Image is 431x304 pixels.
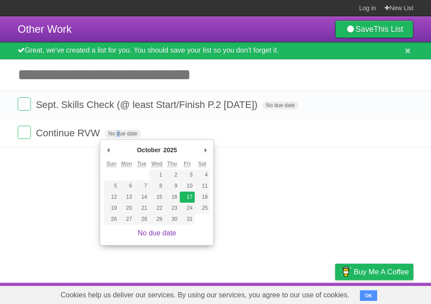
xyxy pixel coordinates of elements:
button: 19 [104,203,119,214]
button: 17 [180,192,195,203]
button: 30 [165,214,180,225]
button: 26 [104,214,119,225]
button: 18 [195,192,210,203]
img: Buy me a coffee [340,264,352,279]
button: 5 [104,181,119,192]
span: No due date [262,101,298,109]
a: Privacy [324,285,347,302]
a: Developers [247,285,283,302]
span: Continue RVW [36,127,102,139]
button: 31 [180,214,195,225]
span: Cookies help us deliver our services. By using our services, you agree to our use of cookies. [52,286,358,304]
button: 8 [149,181,164,192]
label: Done [18,97,31,111]
button: 20 [119,203,134,214]
button: 16 [165,192,180,203]
button: 6 [119,181,134,192]
button: 2 [165,169,180,181]
b: This List [374,25,403,34]
span: Other Work [18,23,72,35]
button: 10 [180,181,195,192]
a: Suggest a feature [358,285,413,302]
button: 3 [180,169,195,181]
a: Terms [294,285,313,302]
a: No due date [138,229,176,237]
button: Next Month [201,143,210,157]
abbr: Friday [184,161,190,167]
abbr: Wednesday [151,161,163,167]
button: 13 [119,192,134,203]
span: Buy me a coffee [354,264,409,280]
button: 4 [195,169,210,181]
button: 12 [104,192,119,203]
button: 14 [134,192,149,203]
button: 24 [180,203,195,214]
button: OK [360,290,377,301]
button: 15 [149,192,164,203]
button: 11 [195,181,210,192]
a: SaveThis List [335,20,413,38]
button: 29 [149,214,164,225]
abbr: Thursday [167,161,177,167]
abbr: Saturday [198,161,207,167]
a: About [218,285,236,302]
button: 21 [134,203,149,214]
abbr: Sunday [106,161,117,167]
div: October [136,143,162,157]
button: Previous Month [104,143,113,157]
button: 9 [165,181,180,192]
button: 22 [149,203,164,214]
button: 7 [134,181,149,192]
div: 2025 [162,143,178,157]
a: Buy me a coffee [335,264,413,280]
button: 1 [149,169,164,181]
abbr: Tuesday [137,161,146,167]
button: 27 [119,214,134,225]
span: Sept. Skills Check (@ least Start/Finish P.2 [DATE]) [36,99,260,110]
button: 23 [165,203,180,214]
button: 25 [195,203,210,214]
span: No due date [105,130,140,138]
abbr: Monday [121,161,132,167]
button: 28 [134,214,149,225]
label: Done [18,126,31,139]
